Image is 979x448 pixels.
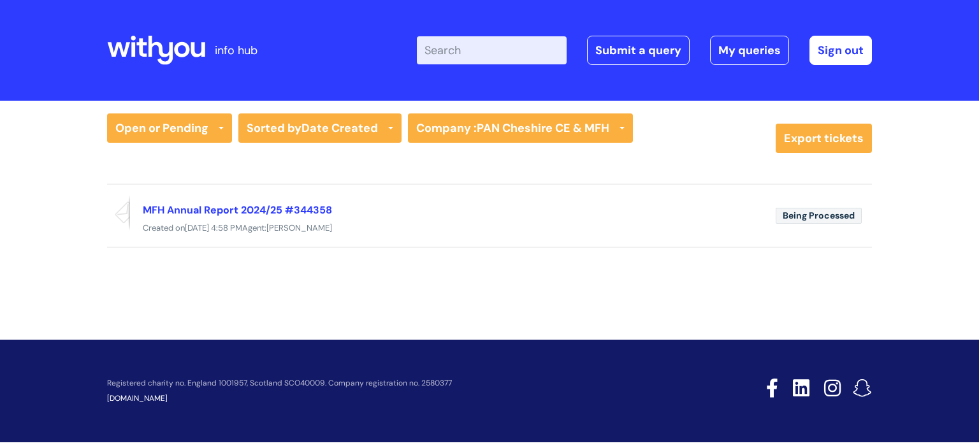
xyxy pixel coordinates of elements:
[710,36,789,65] a: My queries
[107,379,676,387] p: Registered charity no. England 1001957, Scotland SCO40009. Company registration no. 2580377
[776,208,862,224] span: Being Processed
[266,222,332,233] span: [PERSON_NAME]
[185,222,242,233] span: [DATE] 4:58 PM
[107,220,872,236] div: Created on Agent:
[238,113,402,143] a: Sorted byDate Created
[107,393,168,403] a: [DOMAIN_NAME]
[107,195,130,231] span: Reported via email
[477,120,609,136] strong: PAN Cheshire CE & MFH
[408,113,633,143] a: Company :PAN Cheshire CE & MFH
[776,124,872,153] a: Export tickets
[417,36,872,65] div: | -
[587,36,690,65] a: Submit a query
[215,40,257,61] p: info hub
[809,36,872,65] a: Sign out
[417,36,567,64] input: Search
[107,113,232,143] a: Open or Pending
[301,120,378,136] b: Date Created
[143,203,332,217] a: MFH Annual Report 2024/25 #344358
